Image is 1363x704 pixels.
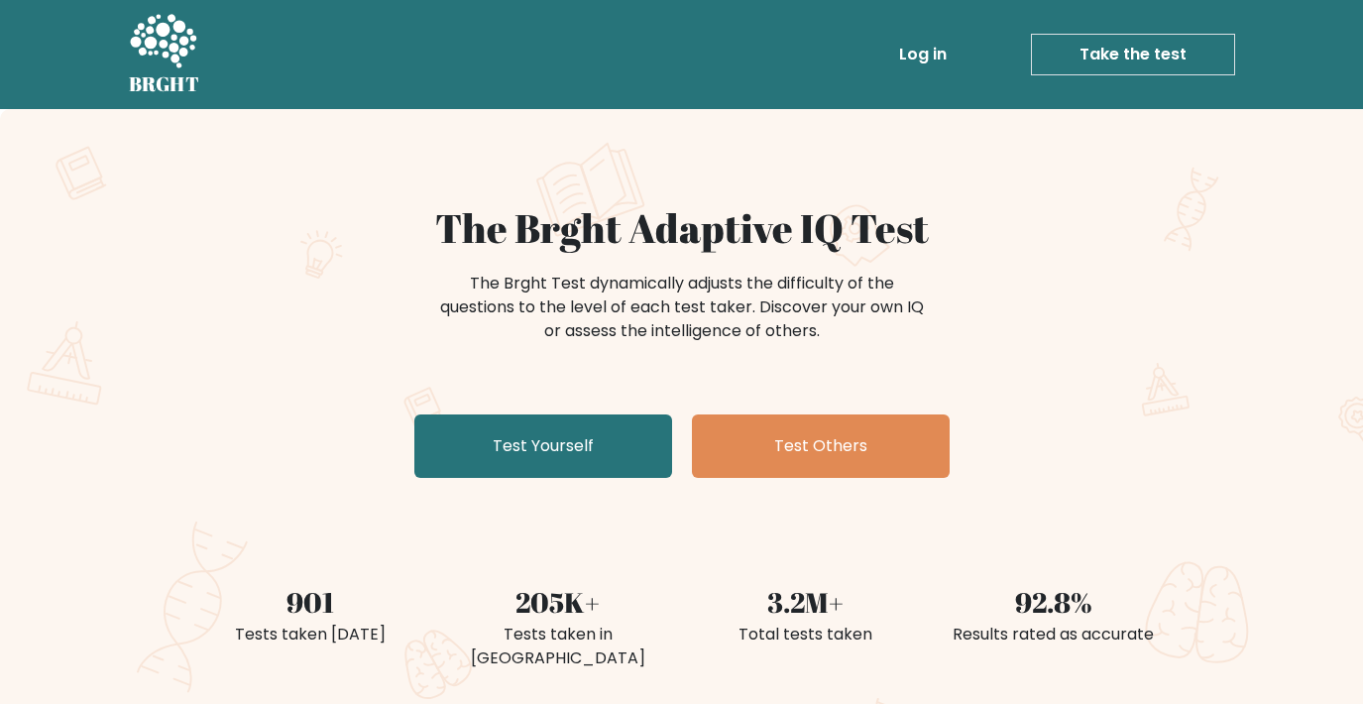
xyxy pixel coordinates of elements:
div: Tests taken [DATE] [198,623,422,646]
h1: The Brght Adaptive IQ Test [198,204,1166,252]
a: Test Yourself [414,414,672,478]
div: Results rated as accurate [942,623,1166,646]
a: BRGHT [129,8,200,101]
div: Tests taken in [GEOGRAPHIC_DATA] [446,623,670,670]
div: 3.2M+ [694,581,918,623]
h5: BRGHT [129,72,200,96]
div: 92.8% [942,581,1166,623]
a: Test Others [692,414,950,478]
div: 901 [198,581,422,623]
div: The Brght Test dynamically adjusts the difficulty of the questions to the level of each test take... [434,272,930,343]
div: Total tests taken [694,623,918,646]
a: Log in [891,35,955,74]
a: Take the test [1031,34,1235,75]
div: 205K+ [446,581,670,623]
